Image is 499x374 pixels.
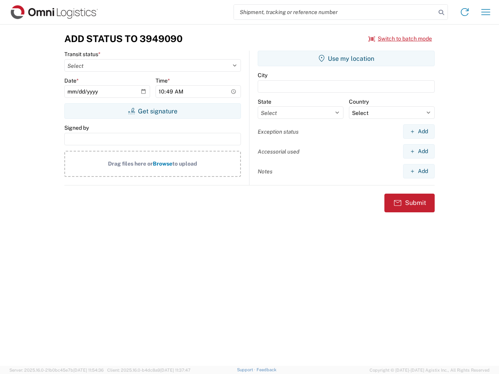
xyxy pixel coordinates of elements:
[384,194,435,212] button: Submit
[64,51,101,58] label: Transit status
[153,161,172,167] span: Browse
[258,168,273,175] label: Notes
[156,77,170,84] label: Time
[403,144,435,159] button: Add
[258,128,299,135] label: Exception status
[368,32,432,45] button: Switch to batch mode
[73,368,104,372] span: [DATE] 11:54:36
[349,98,369,105] label: Country
[108,161,153,167] span: Drag files here or
[258,72,267,79] label: City
[64,33,182,44] h3: Add Status to 3949090
[258,51,435,66] button: Use my location
[258,98,271,105] label: State
[234,5,436,19] input: Shipment, tracking or reference number
[172,161,197,167] span: to upload
[370,367,490,374] span: Copyright © [DATE]-[DATE] Agistix Inc., All Rights Reserved
[258,148,299,155] label: Accessorial used
[64,103,241,119] button: Get signature
[403,164,435,178] button: Add
[64,124,89,131] label: Signed by
[9,368,104,372] span: Server: 2025.16.0-21b0bc45e7b
[107,368,191,372] span: Client: 2025.16.0-b4dc8a9
[64,77,79,84] label: Date
[257,367,276,372] a: Feedback
[160,368,191,372] span: [DATE] 11:37:47
[403,124,435,139] button: Add
[237,367,257,372] a: Support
